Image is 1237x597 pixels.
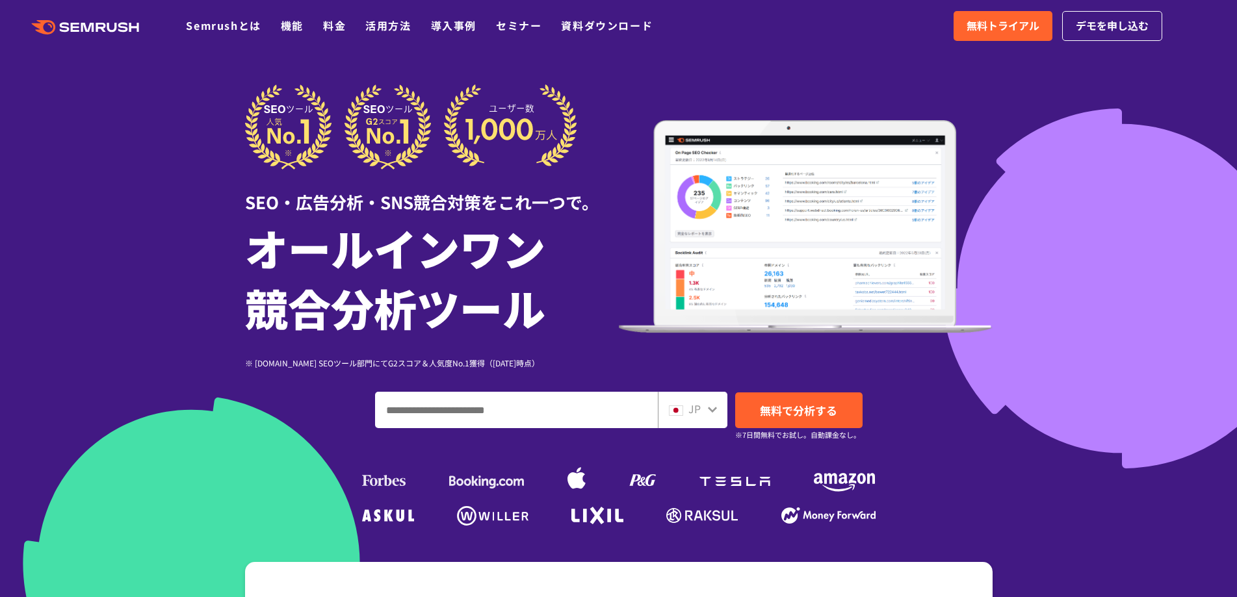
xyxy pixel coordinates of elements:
a: 活用方法 [365,18,411,33]
span: 無料トライアル [967,18,1039,34]
h1: オールインワン 競合分析ツール [245,218,619,337]
a: 無料トライアル [954,11,1052,41]
span: デモを申し込む [1076,18,1149,34]
div: SEO・広告分析・SNS競合対策をこれ一つで。 [245,170,619,214]
span: 無料で分析する [760,402,837,418]
a: 資料ダウンロード [561,18,653,33]
a: 導入事例 [431,18,476,33]
a: デモを申し込む [1062,11,1162,41]
span: JP [688,401,701,416]
a: 料金 [323,18,346,33]
a: セミナー [496,18,541,33]
a: Semrushとは [186,18,261,33]
div: ※ [DOMAIN_NAME] SEOツール部門にてG2スコア＆人気度No.1獲得（[DATE]時点） [245,357,619,369]
input: ドメイン、キーワードまたはURLを入力してください [376,392,657,427]
small: ※7日間無料でお試し。自動課金なし。 [735,429,861,441]
a: 無料で分析する [735,392,863,428]
a: 機能 [281,18,304,33]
